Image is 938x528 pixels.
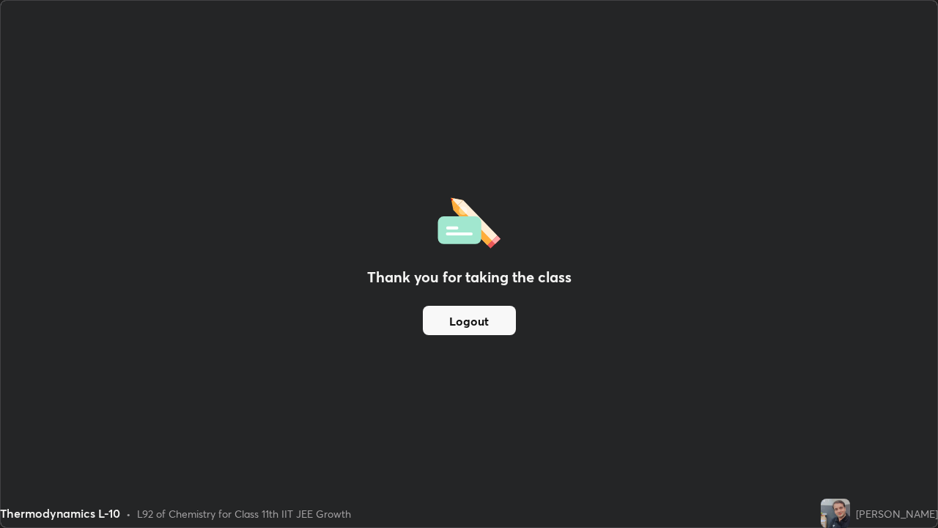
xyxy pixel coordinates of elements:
img: fddf6cf3939e4568b1f7e55d744ec7a9.jpg [821,499,850,528]
button: Logout [423,306,516,335]
img: offlineFeedback.1438e8b3.svg [437,193,501,249]
div: • [126,506,131,521]
div: L92 of Chemistry for Class 11th IIT JEE Growth [137,506,351,521]
div: [PERSON_NAME] [856,506,938,521]
h2: Thank you for taking the class [367,266,572,288]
